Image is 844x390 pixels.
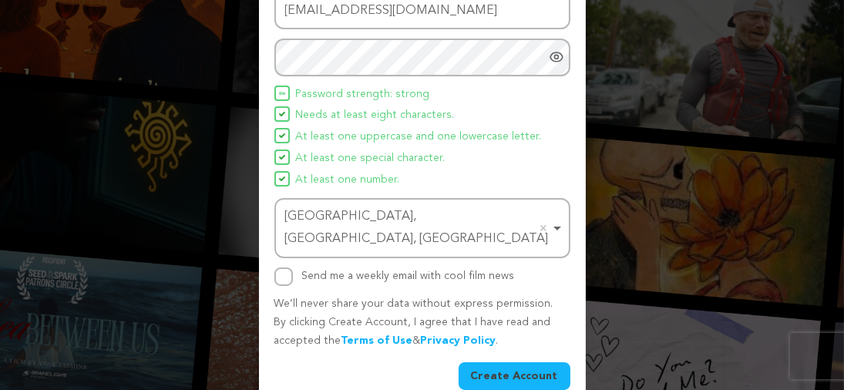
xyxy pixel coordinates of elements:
[302,271,515,281] label: Send me a weekly email with cool film news
[296,150,446,168] span: At least one special character.
[341,335,413,346] a: Terms of Use
[296,171,400,190] span: At least one number.
[549,49,564,65] a: Show password as plain text. Warning: this will display your password on the screen.
[536,220,551,236] button: Remove item: 'ChIJR0c9VjhZpjsRq-wyykEGFTI'
[279,176,285,182] img: Seed&Spark Icon
[459,362,570,390] button: Create Account
[296,128,542,146] span: At least one uppercase and one lowercase letter.
[274,295,570,350] p: We’ll never share your data without express permission. By clicking Create Account, I agree that ...
[279,133,285,139] img: Seed&Spark Icon
[421,335,496,346] a: Privacy Policy
[285,206,550,250] div: [GEOGRAPHIC_DATA], [GEOGRAPHIC_DATA], [GEOGRAPHIC_DATA]
[279,154,285,160] img: Seed&Spark Icon
[296,86,430,104] span: Password strength: strong
[296,106,455,125] span: Needs at least eight characters.
[279,111,285,117] img: Seed&Spark Icon
[279,90,285,96] img: Seed&Spark Icon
